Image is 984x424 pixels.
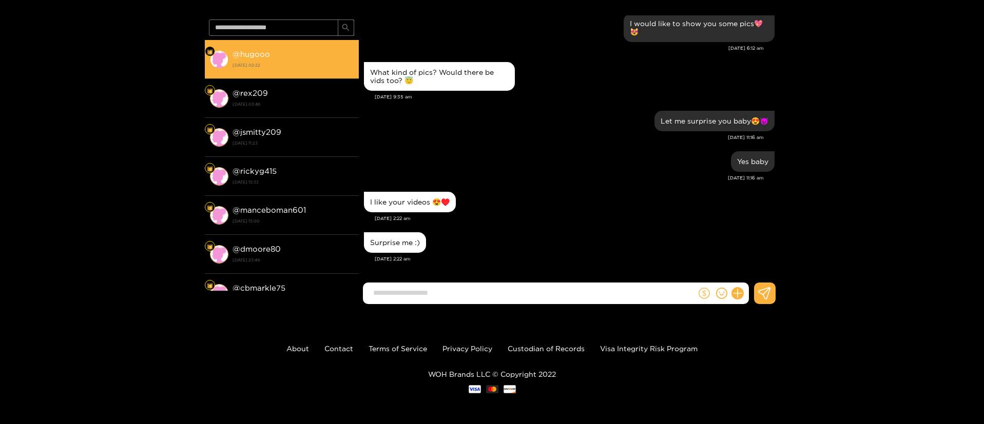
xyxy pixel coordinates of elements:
strong: @ cbmarkle75 [233,284,285,292]
div: Surprise me :) [370,238,420,247]
div: [DATE] 6:12 am [364,45,764,52]
img: Fan Level [207,127,213,133]
strong: [DATE] 15:33 [233,177,354,187]
img: conversation [210,128,228,147]
a: Privacy Policy [442,345,492,352]
strong: [DATE] 11:23 [233,138,354,148]
img: Fan Level [207,88,213,94]
div: Let me surprise you baby😍😈 [661,117,768,125]
div: Oct. 3, 11:16 am [654,111,775,131]
a: About [286,345,309,352]
strong: [DATE] 03:46 [233,99,354,109]
strong: [DATE] 02:22 [233,60,354,70]
img: conversation [210,284,228,302]
img: Fan Level [207,244,213,250]
div: [DATE] 2:22 am [375,215,775,222]
img: Fan Level [207,166,213,172]
button: dollar [697,286,712,301]
a: Contact [324,345,353,352]
img: conversation [210,50,228,69]
img: conversation [210,245,228,264]
img: conversation [210,206,228,225]
strong: @ rickyg415 [233,167,277,175]
strong: [DATE] 23:49 [233,255,354,265]
strong: @ hugooo [233,50,270,58]
div: Oct. 3, 6:12 am [624,13,775,42]
img: Fan Level [207,282,213,289]
div: Oct. 4, 2:22 am [364,232,426,253]
div: Yes baby [737,157,768,166]
span: smile [716,288,727,299]
span: search [342,24,350,32]
div: Oct. 3, 9:35 am [364,62,515,91]
strong: @ dmoore80 [233,245,281,253]
a: Terms of Service [369,345,427,352]
strong: @ jsmitty209 [233,128,281,136]
strong: [DATE] 15:00 [233,216,354,226]
div: Oct. 4, 2:22 am [364,192,456,212]
div: I would like to show you some pics💖😻 [630,19,768,36]
img: Fan Level [207,49,213,55]
strong: @ manceboman601 [233,206,306,214]
img: Fan Level [207,205,213,211]
div: [DATE] 11:16 am [364,134,764,141]
div: Oct. 3, 11:16 am [731,151,775,172]
span: dollar [699,288,710,299]
div: What kind of pics? Would there be vids too? 😇 [370,68,509,85]
div: [DATE] 2:22 am [375,255,775,263]
a: Custodian of Records [508,345,585,352]
a: Visa Integrity Risk Program [600,345,698,352]
button: search [338,19,354,36]
div: [DATE] 11:16 am [364,174,764,181]
img: conversation [210,167,228,186]
div: [DATE] 9:35 am [375,93,775,100]
div: I like your videos 😍♥️ [370,198,450,206]
img: conversation [210,89,228,108]
strong: @ rex209 [233,89,268,97]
